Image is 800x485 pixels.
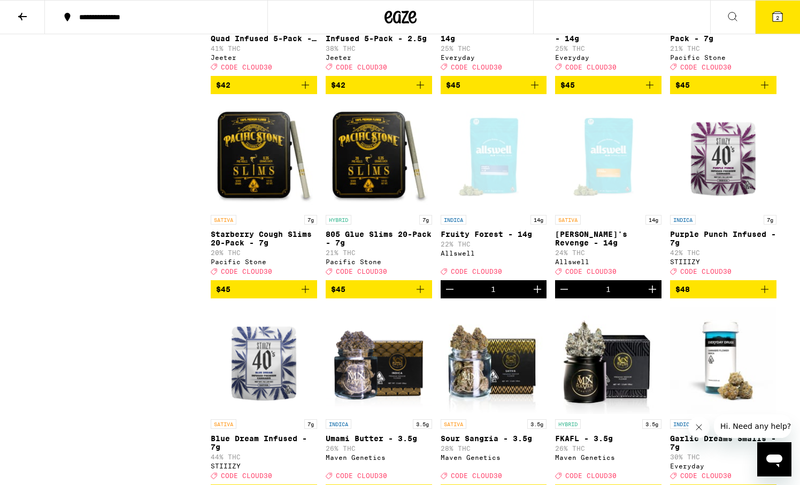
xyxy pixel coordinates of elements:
button: Add to bag [441,76,547,94]
p: 26% THC [555,445,661,452]
img: Maven Genetics - Umami Butter - 3.5g [326,307,432,414]
span: $45 [446,81,460,89]
a: Open page for Fruity Forest - 14g from Allswell [441,103,547,280]
p: INDICA [326,419,351,429]
div: Maven Genetics [441,454,547,461]
a: Open page for Sour Sangria - 3.5g from Maven Genetics [441,307,547,484]
p: 7g [419,215,432,225]
p: 21% THC [326,249,432,256]
p: Purple Punch Infused - 7g [670,230,776,247]
div: 1 [491,285,496,294]
img: Pacific Stone - 805 Glue Slims 20-Pack - 7g [326,103,432,210]
button: Add to bag [670,280,776,298]
div: Everyday [670,463,776,469]
span: CODE CLOUD30 [451,64,502,71]
div: Jeeter [326,54,432,61]
button: Add to bag [326,280,432,298]
span: $45 [331,285,345,294]
p: Garlic Dreams Smalls - 7g [670,434,776,451]
p: INDICA [670,419,696,429]
p: 3.5g [527,419,547,429]
button: Decrement [441,280,459,298]
a: Open page for Purple Punch Infused - 7g from STIIIZY [670,103,776,280]
a: Open page for Garlic Dreams Smalls - 7g from Everyday [670,307,776,484]
p: 14g [645,215,661,225]
span: $45 [560,81,575,89]
span: CODE CLOUD30 [680,64,732,71]
span: CODE CLOUD30 [221,268,272,275]
a: Open page for 805 Glue Slims 20-Pack - 7g from Pacific Stone [326,103,432,280]
p: 7g [764,215,776,225]
div: 1 [606,285,611,294]
p: 25% THC [441,45,547,52]
p: 25% THC [555,45,661,52]
p: 41% THC [211,45,317,52]
p: [PERSON_NAME]'s Revenge - 14g [555,230,661,247]
p: FKAFL - 3.5g [555,434,661,443]
div: Allswell [441,250,547,257]
img: Maven Genetics - FKAFL - 3.5g [555,307,661,414]
p: HYBRID [326,215,351,225]
a: Open page for Umami Butter - 3.5g from Maven Genetics [326,307,432,484]
p: 3.5g [642,419,661,429]
img: Pacific Stone - Starberry Cough Slims 20-Pack - 7g [211,103,317,210]
button: Increment [643,280,661,298]
p: SATIVA [441,419,466,429]
iframe: Message from company [714,414,791,438]
p: Umami Butter - 3.5g [326,434,432,443]
span: CODE CLOUD30 [221,472,272,479]
iframe: Button to launch messaging window [757,442,791,476]
span: CODE CLOUD30 [451,268,502,275]
span: CODE CLOUD30 [680,472,732,479]
p: 3.5g [413,419,432,429]
button: Decrement [555,280,573,298]
button: Add to bag [670,76,776,94]
p: Fruity Forest - 14g [441,230,547,238]
div: Jeeter [211,54,317,61]
button: Add to bag [211,280,317,298]
p: Blue Dream Infused - 7g [211,434,317,451]
span: $48 [675,285,690,294]
span: $45 [216,285,230,294]
p: 14g [530,215,547,225]
span: CODE CLOUD30 [680,268,732,275]
span: $45 [675,81,690,89]
span: CODE CLOUD30 [336,268,387,275]
button: 2 [755,1,800,34]
p: 805 Glue Slims 20-Pack - 7g [326,230,432,247]
p: SATIVA [211,215,236,225]
span: $42 [216,81,230,89]
p: 42% THC [670,249,776,256]
img: STIIIZY - Blue Dream Infused - 7g [211,307,317,414]
button: Add to bag [555,76,661,94]
span: 2 [776,14,779,21]
div: Maven Genetics [326,454,432,461]
p: 26% THC [326,445,432,452]
p: 7g [304,419,317,429]
p: 30% THC [670,453,776,460]
span: CODE CLOUD30 [336,64,387,71]
span: CODE CLOUD30 [565,268,617,275]
a: Open page for Blue Dream Infused - 7g from STIIIZY [211,307,317,484]
span: CODE CLOUD30 [336,472,387,479]
p: 20% THC [211,249,317,256]
p: 7g [304,215,317,225]
p: 28% THC [441,445,547,452]
p: Sour Sangria - 3.5g [441,434,547,443]
span: $42 [331,81,345,89]
p: INDICA [441,215,466,225]
div: Pacific Stone [211,258,317,265]
p: 21% THC [670,45,776,52]
p: 38% THC [326,45,432,52]
div: STIIIZY [211,463,317,469]
p: SATIVA [555,215,581,225]
iframe: Close message [688,417,710,438]
p: 44% THC [211,453,317,460]
button: Add to bag [211,76,317,94]
p: 22% THC [441,241,547,248]
span: CODE CLOUD30 [565,472,617,479]
span: CODE CLOUD30 [451,472,502,479]
div: Everyday [441,54,547,61]
a: Open page for FKAFL - 3.5g from Maven Genetics [555,307,661,484]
